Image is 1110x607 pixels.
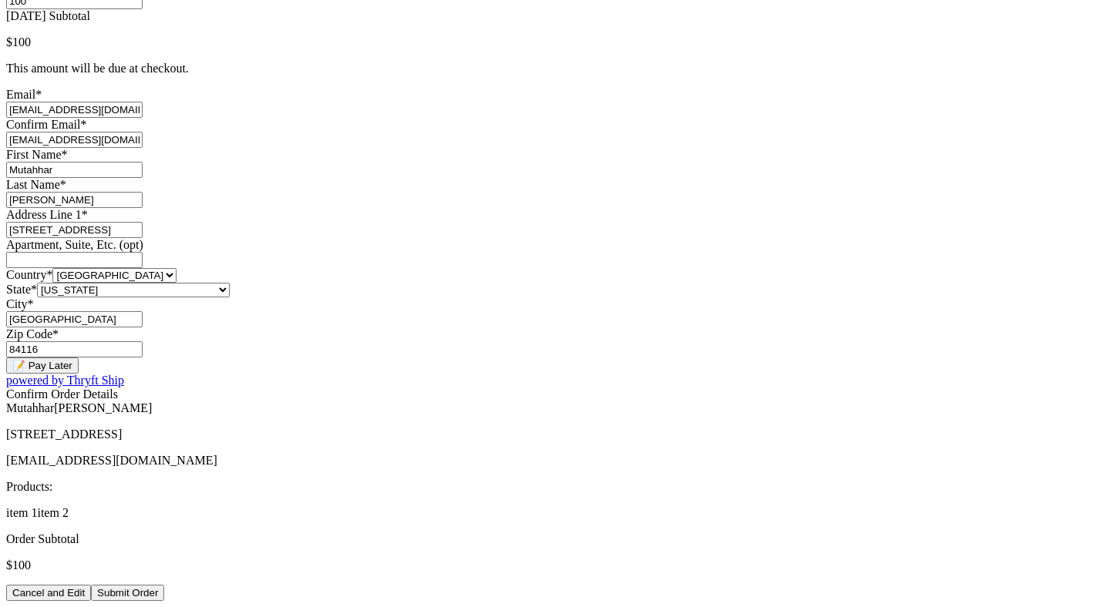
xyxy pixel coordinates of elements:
[6,268,52,281] label: Country
[54,401,152,414] span: [PERSON_NAME]
[6,35,1104,49] p: $ 100
[6,118,86,131] label: Confirm Email
[6,148,68,161] label: First Name
[6,428,1104,441] p: [STREET_ADDRESS]
[6,162,143,178] input: First Name
[6,178,66,191] label: Last Name
[6,480,1104,494] div: Products:
[6,558,1104,572] p: $ 100
[6,238,143,251] label: Apartment, Suite, Etc. (opt)
[6,387,1104,401] div: Confirm Order Details
[6,506,37,519] span: item 1
[6,357,79,374] button: 📝 Pay Later
[6,454,1104,468] p: [EMAIL_ADDRESS][DOMAIN_NAME]
[6,374,124,387] a: powered by Thryft Ship
[6,532,1104,546] div: Order Subtotal
[6,341,143,357] input: 12345
[37,506,68,519] span: item 2
[6,192,143,208] input: Last Name
[6,208,88,221] label: Address Line 1
[6,132,143,148] input: Confirm Email
[6,297,34,310] label: City
[6,88,42,101] label: Email
[6,585,91,601] button: Cancel and Edit
[6,283,37,296] label: State
[6,9,90,22] label: [DATE] Subtotal
[6,327,59,340] label: Zip Code
[6,62,1104,75] p: This amount will be due at checkout.
[6,401,54,414] span: Mutahhar
[91,585,164,601] button: Submit Order
[6,102,143,118] input: Email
